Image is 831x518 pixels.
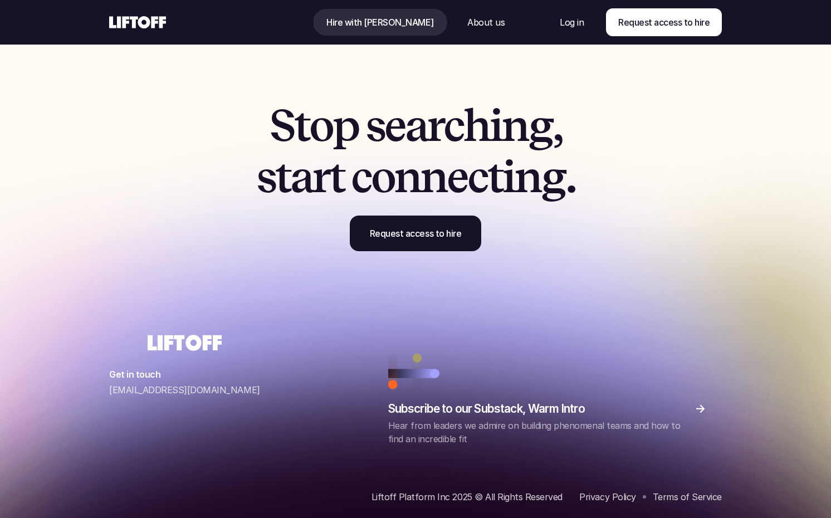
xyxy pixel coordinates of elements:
[560,16,584,29] p: Log in
[606,8,722,36] a: Request access to hire
[326,16,434,29] p: Hire with [PERSON_NAME]
[653,491,722,502] a: Terms of Service
[454,9,518,36] a: Nav Link
[109,383,260,397] a: [EMAIL_ADDRESS][DOMAIN_NAME]
[109,368,160,381] p: Get in touch
[618,16,710,29] p: Request access to hire
[313,9,447,36] a: Nav Link
[350,216,481,251] a: Request access to hire
[546,9,597,36] a: Nav Link
[370,227,461,240] p: Request access to hire
[371,490,563,504] p: Liftoff Platform Inc 2025 © All Rights Reserved
[248,99,583,202] p: Stop searching, start connecting.
[467,16,505,29] p: About us
[579,491,636,502] a: Privacy Policy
